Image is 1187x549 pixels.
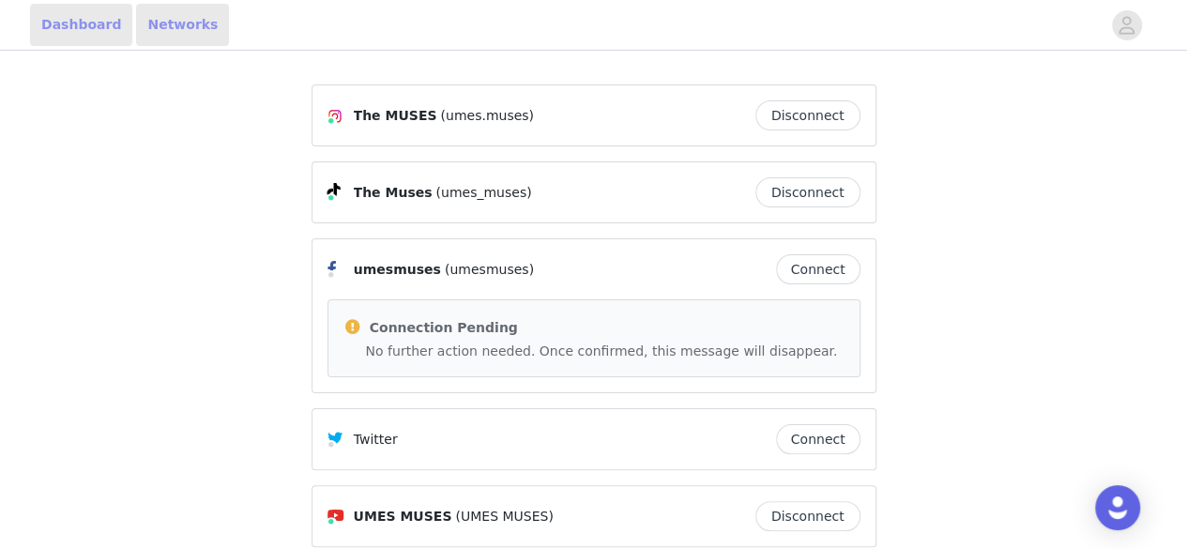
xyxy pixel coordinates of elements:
span: The MUSES [354,106,437,126]
span: (umes.muses) [440,106,534,126]
button: Connect [776,254,860,284]
button: Disconnect [755,177,860,207]
span: (UMES MUSES) [455,507,553,526]
a: Dashboard [30,4,132,46]
p: Twitter [354,430,398,450]
button: Disconnect [755,501,860,531]
div: avatar [1118,10,1135,40]
a: Networks [136,4,229,46]
span: umesmuses [354,260,441,280]
span: (umes_muses) [435,183,531,203]
button: Connect [776,424,860,454]
span: (umesmuses) [445,260,534,280]
span: The Muses [354,183,433,203]
span: UMES MUSES [354,507,452,526]
div: Open Intercom Messenger [1095,485,1140,530]
span: Connection Pending [370,320,518,335]
p: No further action needed. Once confirmed, this message will disappear. [366,342,845,361]
button: Disconnect [755,100,860,130]
img: Instagram Icon [327,109,342,124]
